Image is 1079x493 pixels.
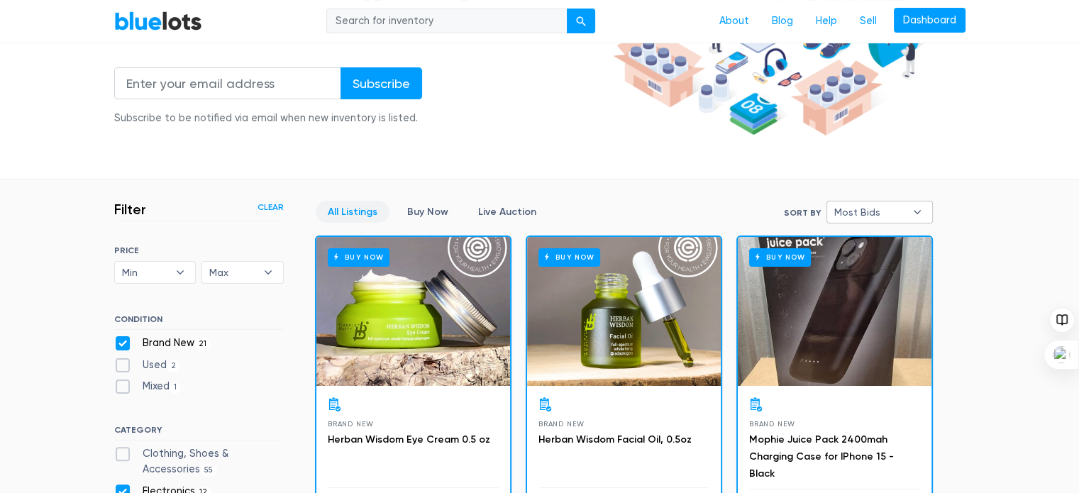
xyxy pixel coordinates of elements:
h6: Buy Now [538,248,600,266]
span: Min [122,262,169,283]
h3: Filter [114,201,146,218]
label: Mixed [114,379,182,394]
label: Brand New [114,336,211,351]
a: BlueLots [114,11,202,31]
h6: CONDITION [114,314,284,330]
a: Herban Wisdom Eye Cream 0.5 oz [328,433,490,445]
h6: CATEGORY [114,425,284,441]
div: Subscribe to be notified via email when new inventory is listed. [114,111,422,126]
h6: Buy Now [328,248,389,266]
span: Brand New [749,420,795,428]
span: Most Bids [834,201,905,223]
h6: Buy Now [749,248,811,266]
label: Used [114,358,181,373]
span: 21 [194,338,211,350]
input: Enter your email address [114,67,341,99]
a: Buy Now [738,237,931,386]
span: 55 [200,465,218,476]
a: Buy Now [395,201,460,223]
a: Mophie Juice Pack 2400mah Charging Case for IPhone 15 - Black [749,433,894,480]
a: Clear [258,201,284,214]
input: Search for inventory [326,9,568,34]
a: About [708,8,760,35]
a: Dashboard [894,8,965,33]
span: Brand New [328,420,374,428]
input: Subscribe [341,67,422,99]
a: Buy Now [316,237,510,386]
b: ▾ [165,262,195,283]
a: All Listings [316,201,389,223]
span: 2 [167,360,181,372]
label: Clothing, Shoes & Accessories [114,446,284,477]
a: Blog [760,8,804,35]
a: Help [804,8,848,35]
a: Sell [848,8,888,35]
span: Brand New [538,420,585,428]
b: ▾ [902,201,932,223]
label: Sort By [784,206,821,219]
a: Buy Now [527,237,721,386]
a: Herban Wisdom Facial Oil, 0.5oz [538,433,692,445]
h6: PRICE [114,245,284,255]
span: Max [209,262,256,283]
b: ▾ [253,262,283,283]
a: Live Auction [466,201,548,223]
span: 1 [170,382,182,394]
